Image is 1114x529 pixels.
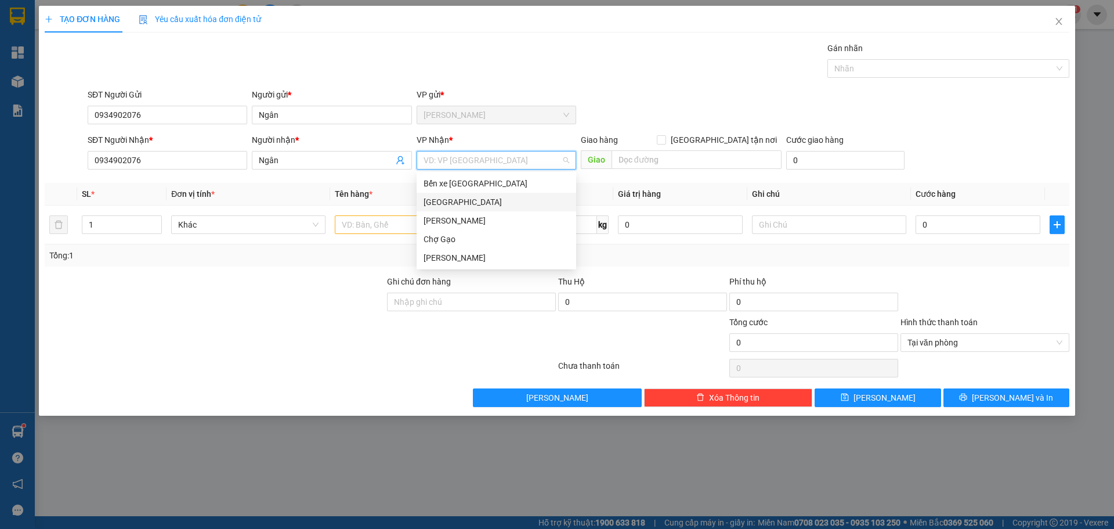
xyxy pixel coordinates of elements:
[424,251,569,264] div: [PERSON_NAME]
[88,134,247,146] div: SĐT Người Nhận
[417,88,576,101] div: VP gửi
[747,183,911,206] th: Ghi chú
[417,211,576,230] div: Cao Tốc
[558,277,585,286] span: Thu Hộ
[900,318,978,327] label: Hình thức thanh toán
[424,177,569,190] div: Bến xe [GEOGRAPHIC_DATA]
[644,388,813,407] button: deleteXóa Thông tin
[907,334,1062,351] span: Tại văn phòng
[786,135,844,145] label: Cước giao hàng
[424,214,569,227] div: [PERSON_NAME]
[335,215,489,234] input: VD: Bàn, Ghế
[752,215,906,234] input: Ghi Chú
[696,393,704,402] span: delete
[139,15,148,24] img: icon
[709,391,759,404] span: Xóa Thông tin
[827,44,863,53] label: Gán nhãn
[178,216,319,233] span: Khác
[417,230,576,249] div: Chợ Gạo
[581,150,612,169] span: Giao
[49,249,430,262] div: Tổng: 1
[252,134,411,146] div: Người nhận
[417,193,576,211] div: Sài Gòn
[618,189,661,199] span: Giá trị hàng
[853,391,916,404] span: [PERSON_NAME]
[972,391,1053,404] span: [PERSON_NAME] và In
[387,293,556,311] input: Ghi chú đơn hàng
[612,150,782,169] input: Dọc đường
[1050,215,1065,234] button: plus
[1054,17,1064,26] span: close
[666,134,782,146] span: [GEOGRAPHIC_DATA] tận nơi
[424,233,569,246] div: Chợ Gạo
[45,15,53,23] span: plus
[171,189,215,199] span: Đơn vị tính
[49,215,68,234] button: delete
[473,388,642,407] button: [PERSON_NAME]
[88,88,247,101] div: SĐT Người Gửi
[729,275,898,293] div: Phí thu hộ
[597,215,609,234] span: kg
[916,189,956,199] span: Cước hàng
[396,156,405,165] span: user-add
[618,215,743,234] input: 0
[417,174,576,193] div: Bến xe Tiền Giang
[424,196,569,208] div: [GEOGRAPHIC_DATA]
[82,189,91,199] span: SL
[786,151,905,170] input: Cước giao hàng
[581,135,618,145] span: Giao hàng
[1043,6,1075,38] button: Close
[387,277,451,286] label: Ghi chú đơn hàng
[139,15,261,24] span: Yêu cầu xuất hóa đơn điện tử
[417,249,576,267] div: Nguyễn Văn Nguyễn
[943,388,1069,407] button: printer[PERSON_NAME] và In
[815,388,941,407] button: save[PERSON_NAME]
[252,88,411,101] div: Người gửi
[841,393,849,402] span: save
[557,359,728,380] div: Chưa thanh toán
[959,393,967,402] span: printer
[1050,220,1064,229] span: plus
[729,318,768,327] span: Tổng cước
[417,135,449,145] span: VP Nhận
[45,15,120,24] span: TẠO ĐƠN HÀNG
[526,391,588,404] span: [PERSON_NAME]
[424,106,569,124] span: Cao Tốc
[335,189,372,199] span: Tên hàng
